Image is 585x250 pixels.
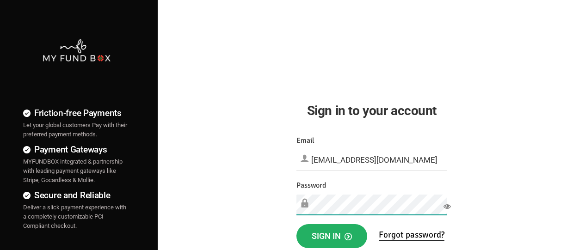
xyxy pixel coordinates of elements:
[23,158,123,183] span: MYFUNDBOX integrated & partnership with leading payment gateways like Stripe, Gocardless & Mollie.
[23,189,130,202] h4: Secure and Reliable
[296,150,447,170] input: Email
[42,38,111,62] img: mfbwhite.png
[379,229,444,241] a: Forgot password?
[296,224,367,248] button: Sign in
[296,101,447,121] h2: Sign in to your account
[312,231,352,241] span: Sign in
[23,106,130,120] h4: Friction-free Payments
[23,143,130,156] h4: Payment Gateways
[296,180,326,191] label: Password
[23,122,127,138] span: Let your global customers Pay with their preferred payment methods.
[23,204,126,229] span: Deliver a slick payment experience with a completely customizable PCI-Compliant checkout.
[296,135,314,146] label: Email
